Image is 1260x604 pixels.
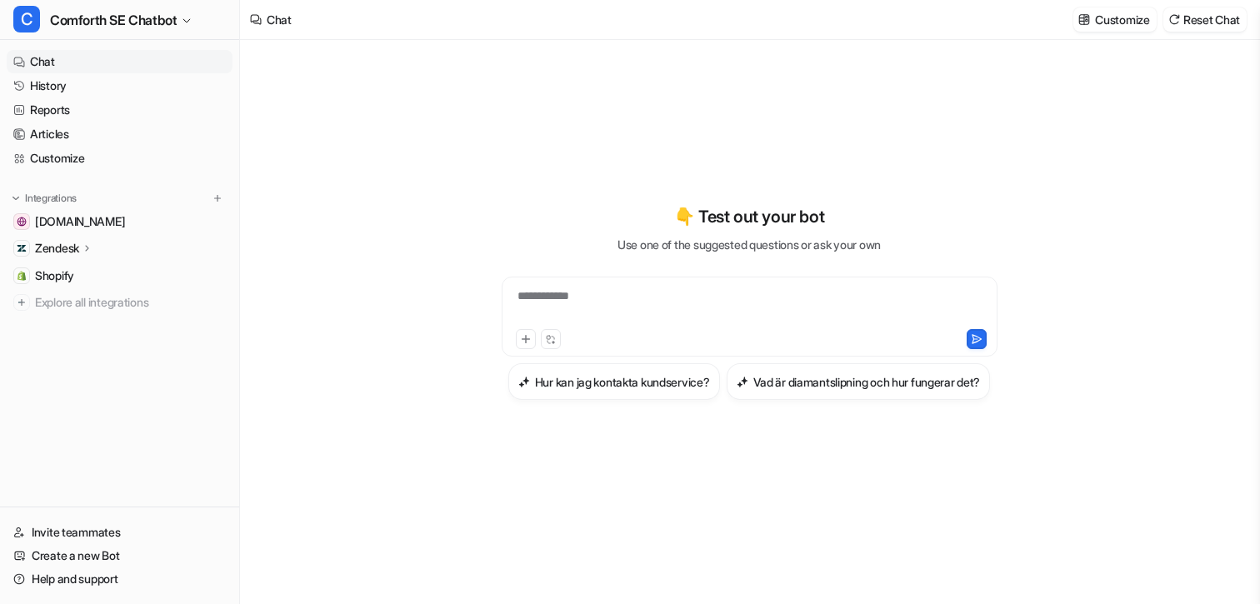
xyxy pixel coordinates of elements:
[17,217,27,227] img: comforth.se
[17,243,27,253] img: Zendesk
[7,567,232,591] a: Help and support
[518,376,530,388] img: Hur kan jag kontakta kundservice?
[7,210,232,233] a: comforth.se[DOMAIN_NAME]
[7,98,232,122] a: Reports
[7,147,232,170] a: Customize
[1095,11,1149,28] p: Customize
[267,11,292,28] div: Chat
[727,363,991,400] button: Vad är diamantslipning och hur fungerar det?Vad är diamantslipning och hur fungerar det?
[35,289,226,316] span: Explore all integrations
[7,521,232,544] a: Invite teammates
[1078,13,1090,26] img: customize
[1073,7,1156,32] button: Customize
[1168,13,1180,26] img: reset
[7,74,232,97] a: History
[508,363,720,400] button: Hur kan jag kontakta kundservice?Hur kan jag kontakta kundservice?
[35,267,74,284] span: Shopify
[35,213,125,230] span: [DOMAIN_NAME]
[753,373,981,391] h3: Vad är diamantslipning och hur fungerar det?
[617,236,881,253] p: Use one of the suggested questions or ask your own
[13,6,40,32] span: C
[50,8,177,32] span: Comforth SE Chatbot
[35,240,79,257] p: Zendesk
[212,192,223,204] img: menu_add.svg
[7,122,232,146] a: Articles
[737,376,748,388] img: Vad är diamantslipning och hur fungerar det?
[25,192,77,205] p: Integrations
[1163,7,1247,32] button: Reset Chat
[17,271,27,281] img: Shopify
[7,190,82,207] button: Integrations
[7,291,232,314] a: Explore all integrations
[7,50,232,73] a: Chat
[13,294,30,311] img: explore all integrations
[535,373,710,391] h3: Hur kan jag kontakta kundservice?
[7,264,232,287] a: ShopifyShopify
[10,192,22,204] img: expand menu
[7,544,232,567] a: Create a new Bot
[674,204,824,229] p: 👇 Test out your bot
